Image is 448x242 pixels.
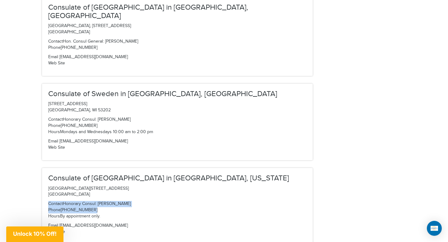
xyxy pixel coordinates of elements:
[48,39,63,44] span: Contact
[48,90,306,98] h3: Consulate of Sweden in [GEOGRAPHIC_DATA], [GEOGRAPHIC_DATA]
[59,223,128,228] a: [EMAIL_ADDRESS][DOMAIN_NAME]
[13,230,57,237] span: Unlock 10% Off!
[48,129,60,134] span: Hours
[427,221,442,236] div: Open Intercom Messenger
[48,54,58,59] span: Email
[48,123,61,128] span: Phone
[48,207,61,212] span: Phone
[59,54,128,59] a: [EMAIL_ADDRESS][DOMAIN_NAME]
[48,117,306,135] p: Honorary Consul: [PERSON_NAME] [PHONE_NUMBER] Mondays and Wednesdays 10:00 am to 2:00 pm
[6,226,63,242] div: Unlock 10% Off!
[48,174,306,182] h3: Consulate of [GEOGRAPHIC_DATA] in [GEOGRAPHIC_DATA], [US_STATE]
[48,39,306,51] p: Hon. Consul General: [PERSON_NAME] [PHONE_NUMBER]
[48,139,58,144] span: Email
[48,214,60,219] span: Hours
[48,201,306,220] p: Honorary Consul: [PERSON_NAME] [PHONE_NUMBER] By appointment only.
[48,101,306,114] p: [STREET_ADDRESS] [GEOGRAPHIC_DATA], WI 53202
[48,23,306,35] p: [GEOGRAPHIC_DATA], [STREET_ADDRESS] [GEOGRAPHIC_DATA]
[48,145,65,150] a: Web Site
[48,45,61,50] span: Phone
[48,3,306,20] h3: Consulate of [GEOGRAPHIC_DATA] in [GEOGRAPHIC_DATA], [GEOGRAPHIC_DATA]
[48,117,63,122] span: Contact
[48,201,63,206] span: Contact
[59,139,128,144] a: [EMAIL_ADDRESS][DOMAIN_NAME]
[48,186,306,198] p: [GEOGRAPHIC_DATA][STREET_ADDRESS] [GEOGRAPHIC_DATA]
[48,223,58,228] span: Email
[48,61,65,66] a: Web Site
